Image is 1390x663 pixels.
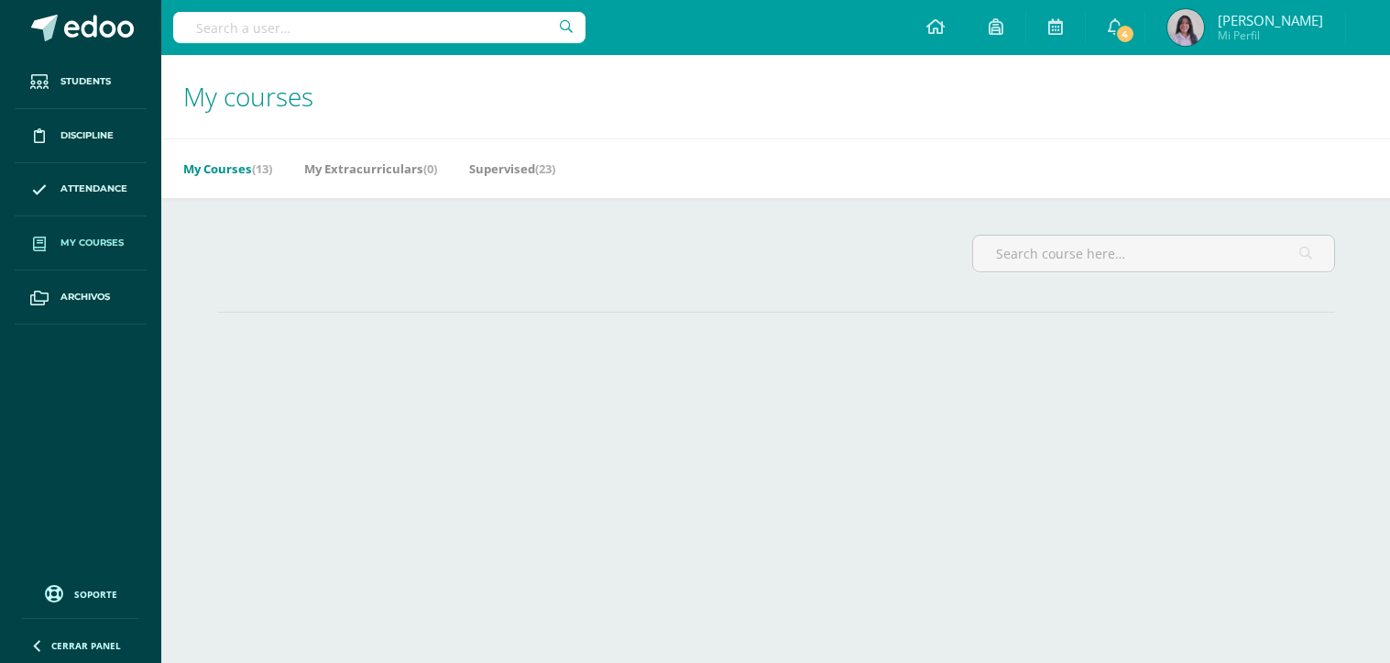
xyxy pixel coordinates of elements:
span: Cerrar panel [51,639,121,652]
a: My Extracurriculars(0) [304,154,437,183]
span: My courses [183,79,313,114]
span: [PERSON_NAME] [1218,11,1323,29]
span: Discipline [60,128,114,143]
a: My Courses(13) [183,154,272,183]
a: Attendance [15,163,147,217]
a: My courses [15,216,147,271]
span: Mi Perfil [1218,28,1323,43]
a: Archivos [15,271,147,325]
a: Discipline [15,109,147,163]
span: My courses [60,236,124,250]
span: (13) [252,160,272,177]
span: Soporte [74,588,117,601]
input: Search a user… [173,12,586,43]
span: (0) [423,160,437,177]
span: (23) [535,160,555,177]
span: 4 [1115,24,1135,44]
a: Soporte [22,580,139,605]
input: Search course here… [973,236,1334,271]
span: Attendance [60,182,127,196]
span: Archivos [60,290,110,304]
img: 2e7ec2bf65bdb1b7ba449eab1a65d432.png [1167,9,1204,46]
a: Students [15,55,147,109]
a: Supervised(23) [469,154,555,183]
span: Students [60,74,111,89]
